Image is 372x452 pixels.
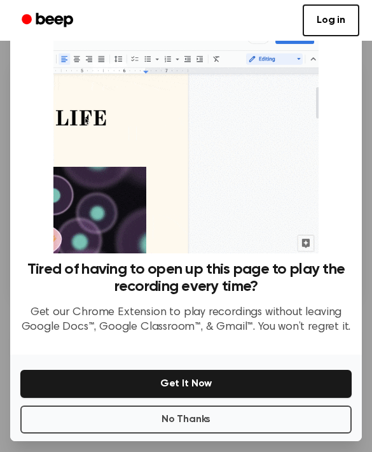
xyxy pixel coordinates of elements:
button: No Thanks [20,406,352,434]
p: Get our Chrome Extension to play recordings without leaving Google Docs™, Google Classroom™, & Gm... [20,306,352,334]
a: Beep [13,8,85,33]
img: Beep extension in action [53,23,319,253]
h3: Tired of having to open up this page to play the recording every time? [20,261,352,295]
button: Get It Now [20,370,352,398]
a: Log in [303,4,359,36]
